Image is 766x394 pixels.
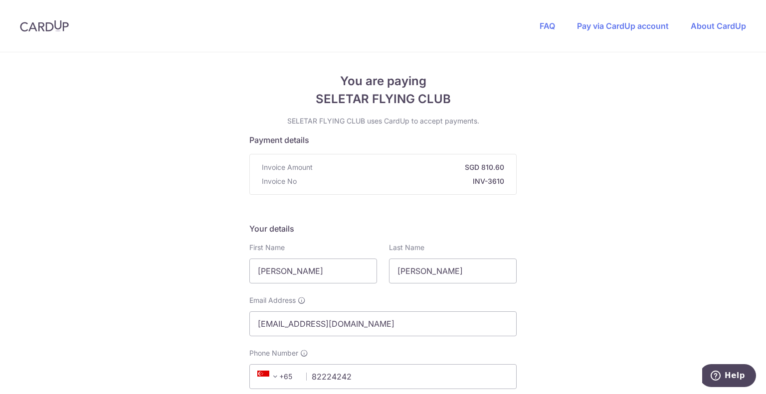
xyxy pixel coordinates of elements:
span: +65 [254,371,299,383]
input: Last name [389,259,517,283]
span: SELETAR FLYING CLUB [249,90,517,108]
a: FAQ [540,21,555,31]
span: Phone Number [249,348,298,358]
h5: Your details [249,223,517,235]
span: You are paying [249,72,517,90]
strong: INV-3610 [301,176,504,186]
strong: SGD 810.60 [317,162,504,172]
span: +65 [257,371,281,383]
a: Pay via CardUp account [577,21,669,31]
p: SELETAR FLYING CLUB uses CardUp to accept payments. [249,116,517,126]
iframe: Opens a widget where you can find more information [702,364,756,389]
h5: Payment details [249,134,517,146]
label: Last Name [389,243,424,253]
input: First name [249,259,377,283]
span: Invoice Amount [262,162,313,172]
input: Email address [249,311,517,336]
img: CardUp [20,20,69,32]
span: Invoice No [262,176,297,186]
label: First Name [249,243,285,253]
span: Email Address [249,295,296,305]
a: About CardUp [691,21,746,31]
